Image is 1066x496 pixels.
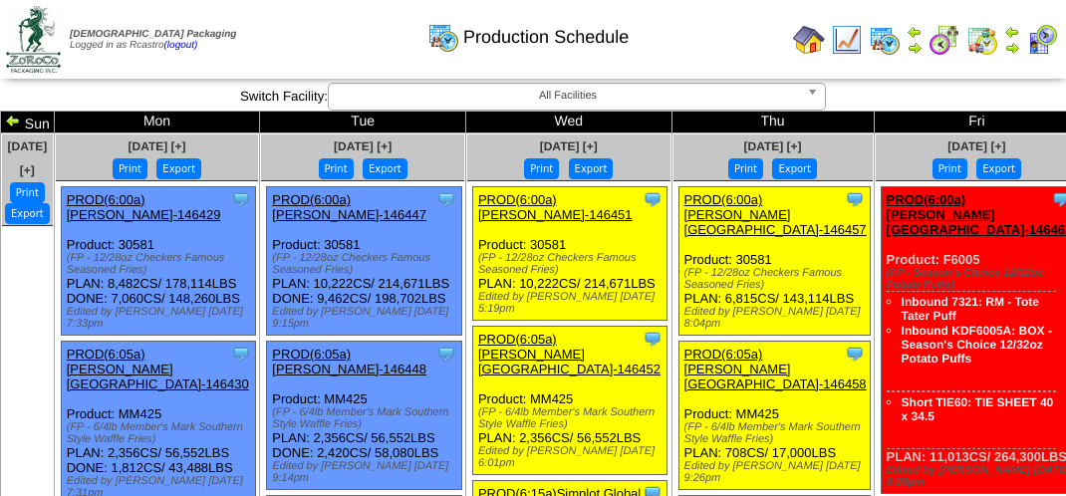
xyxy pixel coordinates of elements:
[231,189,251,209] img: Tooltip
[272,406,460,430] div: (FP - 6/4lb Member's Mark Southern Style Waffle Fries)
[67,306,255,330] div: Edited by [PERSON_NAME] [DATE] 7:33pm
[478,252,666,276] div: (FP - 12/28oz Checkers Famous Seasoned Fries)
[684,421,870,445] div: (FP - 6/4lb Member's Mark Southern Style Waffle Fries)
[933,158,967,179] button: Print
[831,24,863,56] img: line_graph.gif
[465,112,671,133] td: Wed
[684,306,870,330] div: Edited by [PERSON_NAME] [DATE] 8:04pm
[472,187,666,321] div: Product: 30581 PLAN: 10,222CS / 214,671LBS
[319,158,354,179] button: Print
[61,187,255,336] div: Product: 30581 PLAN: 8,482CS / 178,114LBS DONE: 7,060CS / 148,260LBS
[10,182,45,203] button: Print
[671,112,874,133] td: Thu
[70,29,236,40] span: [DEMOGRAPHIC_DATA] Packaging
[907,24,923,40] img: arrowleft.gif
[6,6,61,73] img: zoroco-logo-small.webp
[678,187,870,336] div: Product: 30581 PLAN: 6,815CS / 143,114LBS
[67,252,255,276] div: (FP - 12/28oz Checkers Famous Seasoned Fries)
[478,332,661,376] a: PROD(6:05a)[PERSON_NAME][GEOGRAPHIC_DATA]-146452
[947,139,1005,153] a: [DATE] [+]
[427,21,459,53] img: calendarprod.gif
[67,192,221,222] a: PROD(6:00a)[PERSON_NAME]-146429
[436,344,456,364] img: Tooltip
[7,139,47,177] a: [DATE] [+]
[976,158,1021,179] button: Export
[231,344,251,364] img: Tooltip
[869,24,901,56] img: calendarprod.gif
[684,460,870,484] div: Edited by [PERSON_NAME] [DATE] 9:26pm
[643,329,663,349] img: Tooltip
[272,460,460,484] div: Edited by [PERSON_NAME] [DATE] 9:14pm
[643,189,663,209] img: Tooltip
[540,139,598,153] a: [DATE] [+]
[902,295,1039,323] a: Inbound 7321: RM - Tote Tater Puff
[272,347,426,376] a: PROD(6:05a)[PERSON_NAME]-146448
[684,267,870,291] div: (FP - 12/28oz Checkers Famous Seasoned Fries)
[1004,40,1020,56] img: arrowright.gif
[5,203,50,224] button: Export
[684,192,867,237] a: PROD(6:00a)[PERSON_NAME][GEOGRAPHIC_DATA]-146457
[5,113,21,128] img: arrowleft.gif
[902,395,1054,423] a: Short TIE60: TIE SHEET 40 x 34.5
[772,158,817,179] button: Export
[272,306,460,330] div: Edited by [PERSON_NAME] [DATE] 9:15pm
[569,158,614,179] button: Export
[463,27,629,48] span: Production Schedule
[334,139,392,153] a: [DATE] [+]
[128,139,185,153] a: [DATE] [+]
[684,347,867,391] a: PROD(6:05a)[PERSON_NAME][GEOGRAPHIC_DATA]-146458
[1,112,55,133] td: Sun
[728,158,763,179] button: Print
[272,252,460,276] div: (FP - 12/28oz Checkers Famous Seasoned Fries)
[902,324,1052,366] a: Inbound KDF6005A: BOX - Season's Choice 12/32oz Potato Puffs
[113,158,147,179] button: Print
[1004,24,1020,40] img: arrowleft.gif
[907,40,923,56] img: arrowright.gif
[744,139,802,153] a: [DATE] [+]
[845,344,865,364] img: Tooltip
[966,24,998,56] img: calendarinout.gif
[472,327,666,475] div: Product: MM425 PLAN: 2,356CS / 56,552LBS
[363,158,407,179] button: Export
[267,187,461,336] div: Product: 30581 PLAN: 10,222CS / 214,671LBS DONE: 9,462CS / 198,702LBS
[156,158,201,179] button: Export
[260,112,466,133] td: Tue
[164,40,198,51] a: (logout)
[267,342,461,490] div: Product: MM425 PLAN: 2,356CS / 56,552LBS DONE: 2,420CS / 58,080LBS
[478,445,666,469] div: Edited by [PERSON_NAME] [DATE] 6:01pm
[478,406,666,430] div: (FP - 6/4lb Member's Mark Southern Style Waffle Fries)
[54,112,260,133] td: Mon
[929,24,960,56] img: calendarblend.gif
[337,84,799,108] span: All Facilities
[67,421,255,445] div: (FP - 6/4lb Member's Mark Southern Style Waffle Fries)
[845,189,865,209] img: Tooltip
[67,347,249,391] a: PROD(6:05a)[PERSON_NAME][GEOGRAPHIC_DATA]-146430
[478,192,633,222] a: PROD(6:00a)[PERSON_NAME]-146451
[1026,24,1058,56] img: calendarcustomer.gif
[524,158,559,179] button: Print
[70,29,236,51] span: Logged in as Rcastro
[678,342,870,490] div: Product: MM425 PLAN: 708CS / 17,000LBS
[272,192,426,222] a: PROD(6:00a)[PERSON_NAME]-146447
[436,189,456,209] img: Tooltip
[478,291,666,315] div: Edited by [PERSON_NAME] [DATE] 5:19pm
